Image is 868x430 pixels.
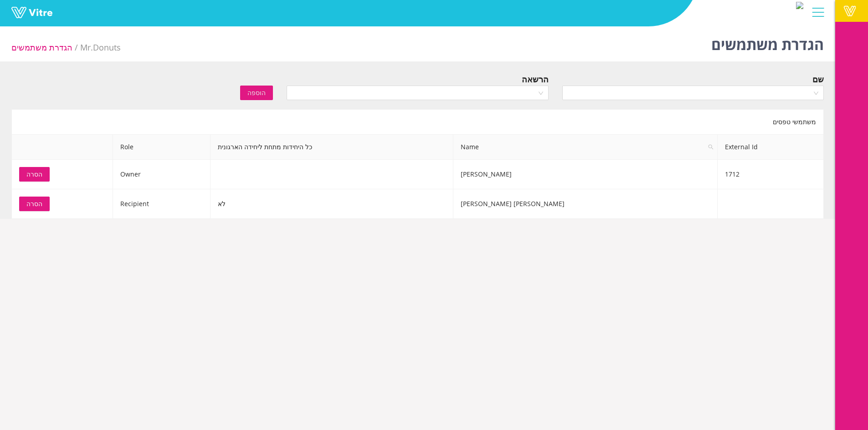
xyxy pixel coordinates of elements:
[725,170,740,178] span: 1712
[711,23,824,61] h1: הגדרת משתמשים
[211,189,453,219] td: לא
[11,41,80,54] li: הגדרת משתמשים
[240,86,273,100] button: הוספה
[19,197,50,211] button: הסרה
[522,73,549,86] div: הרשאה
[453,135,717,159] span: Name
[26,169,42,179] span: הסרה
[11,109,824,134] div: משתמשי טפסים
[812,73,824,86] div: שם
[113,135,210,160] th: Role
[453,189,718,219] td: [PERSON_NAME] [PERSON_NAME]
[796,2,803,9] img: 63bc81e7-6da2-4be9-a766-b6d34d0145b3.png
[120,170,141,178] span: Owner
[704,135,717,159] span: search
[453,160,718,189] td: [PERSON_NAME]
[120,199,149,208] span: Recipient
[80,42,121,53] span: 396
[718,135,824,160] th: External Id
[19,167,50,182] button: הסרה
[26,199,42,209] span: הסרה
[211,135,453,160] th: כל היחידות מתחת ליחידה הארגונית
[708,144,714,150] span: search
